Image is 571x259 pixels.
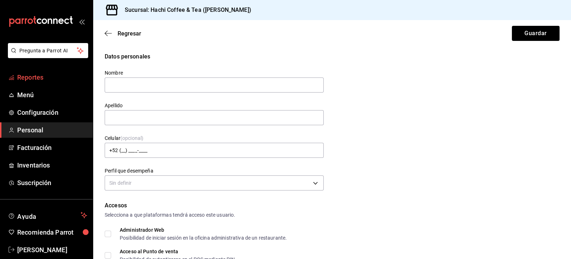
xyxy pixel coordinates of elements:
[118,30,141,37] span: Regresar
[120,135,143,141] span: (opcional)
[105,136,324,141] label: Celular
[105,168,324,173] label: Perfil que desempeña
[17,72,87,82] span: Reportes
[17,227,87,237] span: Recomienda Parrot
[105,201,560,210] div: Accesos
[120,227,287,232] div: Administrador Web
[512,26,560,41] button: Guardar
[105,30,141,37] button: Regresar
[105,103,324,108] label: Apellido
[5,52,88,60] a: Pregunta a Parrot AI
[17,90,87,100] span: Menú
[120,249,237,254] div: Acceso al Punto de venta
[19,47,77,55] span: Pregunta a Parrot AI
[79,19,85,24] button: open_drawer_menu
[17,178,87,188] span: Suscripción
[17,108,87,117] span: Configuración
[120,235,287,240] div: Posibilidad de iniciar sesión en la oficina administrativa de un restaurante.
[17,143,87,152] span: Facturación
[17,245,87,255] span: [PERSON_NAME]
[17,125,87,135] span: Personal
[17,160,87,170] span: Inventarios
[17,211,78,220] span: Ayuda
[105,70,324,75] label: Nombre
[105,175,324,190] div: Sin definir
[105,211,560,219] div: Selecciona a que plataformas tendrá acceso este usuario.
[119,6,251,14] h3: Sucursal: Hachi Coffee & Tea ([PERSON_NAME])
[105,52,560,61] div: Datos personales
[8,43,88,58] button: Pregunta a Parrot AI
